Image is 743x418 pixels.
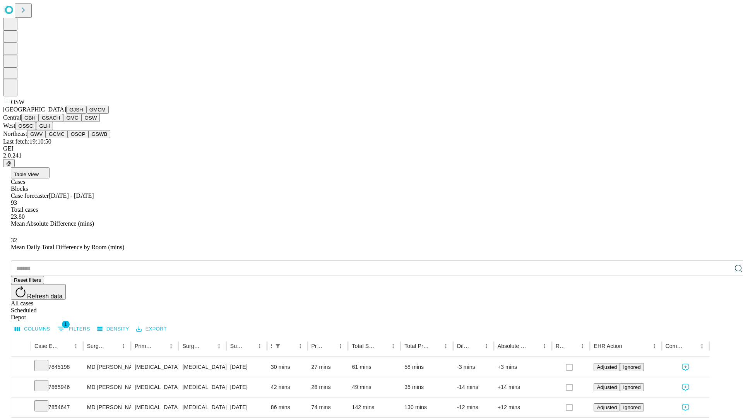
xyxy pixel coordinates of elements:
button: Menu [118,341,129,351]
div: [MEDICAL_DATA] METACARPOPHALANGEAL [182,397,222,417]
button: Expand [15,401,27,415]
span: 32 [11,237,17,243]
button: Show filters [55,323,92,335]
button: Sort [107,341,118,351]
span: Ignored [623,384,640,390]
div: MD [PERSON_NAME] [87,377,127,397]
div: 7854647 [34,397,79,417]
button: Sort [60,341,70,351]
div: Total Scheduled Duration [352,343,376,349]
div: [MEDICAL_DATA] [135,357,175,377]
button: Adjusted [594,403,620,411]
div: Primary Service [135,343,154,349]
div: Surgery Date [230,343,243,349]
span: 93 [11,199,17,206]
div: 58 mins [404,357,449,377]
button: Select columns [13,323,52,335]
button: Refresh data [11,284,66,300]
div: +12 mins [498,397,548,417]
span: [DATE] - [DATE] [49,192,94,199]
button: Menu [254,341,265,351]
div: 7845198 [34,357,79,377]
button: Menu [295,341,306,351]
button: Sort [155,341,166,351]
button: OSW [82,114,100,122]
button: Export [134,323,169,335]
button: Sort [284,341,295,351]
div: Resolved in EHR [556,343,566,349]
div: 28 mins [312,377,344,397]
button: Ignored [620,383,644,391]
div: 42 mins [271,377,304,397]
button: Menu [388,341,399,351]
button: Show filters [272,341,283,351]
span: OSW [11,99,25,105]
button: GWV [27,130,46,138]
div: -12 mins [457,397,490,417]
button: Sort [528,341,539,351]
span: Total cases [11,206,38,213]
button: GMCM [86,106,109,114]
div: [MEDICAL_DATA] [135,377,175,397]
button: Reset filters [11,276,44,284]
div: [DATE] [230,397,263,417]
div: 30 mins [271,357,304,377]
button: Ignored [620,363,644,371]
button: Ignored [620,403,644,411]
span: West [3,122,15,129]
div: 27 mins [312,357,344,377]
div: Case Epic Id [34,343,59,349]
div: 61 mins [352,357,397,377]
div: 35 mins [404,377,449,397]
span: @ [6,160,12,166]
button: Sort [377,341,388,351]
span: 23.80 [11,213,25,220]
div: 142 mins [352,397,397,417]
button: Adjusted [594,363,620,371]
div: [DATE] [230,377,263,397]
span: Ignored [623,404,640,410]
span: Adjusted [597,404,617,410]
div: Comments [666,343,685,349]
button: Expand [15,381,27,394]
div: MD [PERSON_NAME] [87,397,127,417]
div: Difference [457,343,469,349]
button: GSACH [39,114,63,122]
button: Sort [566,341,577,351]
div: 74 mins [312,397,344,417]
button: GMC [63,114,81,122]
button: Menu [335,341,346,351]
span: Ignored [623,364,640,370]
div: [DATE] [230,357,263,377]
div: 86 mins [271,397,304,417]
button: Sort [686,341,697,351]
button: Density [95,323,131,335]
button: GSWB [89,130,111,138]
button: Menu [166,341,176,351]
button: Expand [15,361,27,374]
div: EHR Action [594,343,622,349]
div: +3 mins [498,357,548,377]
div: 1 active filter [272,341,283,351]
button: Menu [577,341,588,351]
button: Menu [649,341,660,351]
button: Sort [243,341,254,351]
button: GJSH [66,106,86,114]
button: GBH [21,114,39,122]
button: OSSC [15,122,36,130]
div: [MEDICAL_DATA] RELEASE [182,377,222,397]
div: [MEDICAL_DATA] [135,397,175,417]
div: 130 mins [404,397,449,417]
div: Scheduled In Room Duration [271,343,272,349]
div: MD [PERSON_NAME] [87,357,127,377]
button: Menu [697,341,707,351]
div: 7865946 [34,377,79,397]
span: Last fetch: 19:10:50 [3,138,51,145]
button: Sort [623,341,634,351]
span: Case forecaster [11,192,49,199]
button: Menu [70,341,81,351]
div: Absolute Difference [498,343,527,349]
span: Adjusted [597,384,617,390]
span: Mean Absolute Difference (mins) [11,220,94,227]
button: Sort [324,341,335,351]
